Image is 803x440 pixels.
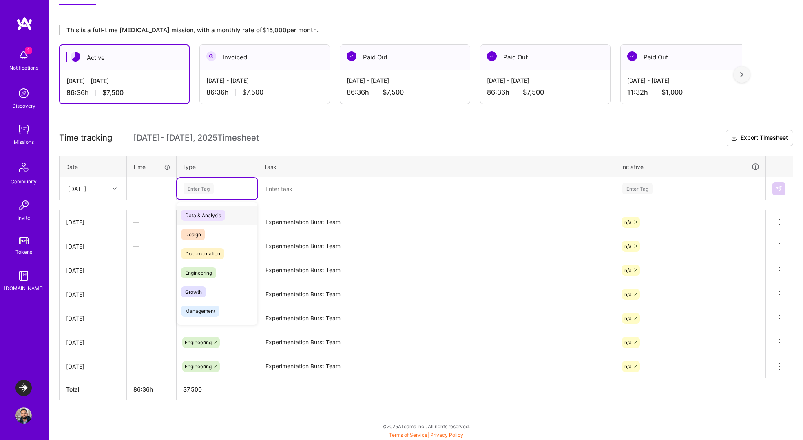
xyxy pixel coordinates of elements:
div: — [127,211,176,233]
th: Total [60,378,127,400]
div: Paid Out [480,45,610,70]
a: Terms of Service [389,432,427,438]
div: [DATE] - [DATE] [66,77,182,85]
div: Active [60,45,189,70]
div: [DATE] - [DATE] [487,76,604,85]
span: Design [181,229,205,240]
div: 86:36 h [487,88,604,97]
img: guide book [15,268,32,284]
div: — [127,235,176,257]
span: Engineering [185,363,212,370]
div: Paid Out [621,45,750,70]
div: [DATE] [66,242,120,251]
img: discovery [15,85,32,101]
div: [DATE] [68,184,86,193]
span: $7,500 [242,88,263,97]
div: [DATE] [66,362,120,371]
img: Invoiced [206,51,216,61]
span: n/a [624,315,632,321]
span: Documentation [181,248,224,259]
span: Growth [181,286,206,297]
div: — [127,284,176,305]
div: [DOMAIN_NAME] [4,284,44,293]
span: $7,500 [523,88,544,97]
div: Paid Out [340,45,470,70]
th: Date [60,156,127,177]
div: — [127,178,176,199]
button: Export Timesheet [726,130,793,146]
span: Engineering [181,267,216,278]
div: Notifications [9,64,38,72]
div: [DATE] [66,314,120,323]
div: Tokens [15,248,32,256]
div: 86:36 h [66,88,182,97]
span: Engineering [185,339,212,345]
span: n/a [624,267,632,273]
img: Paid Out [487,51,497,61]
textarea: Experimentation Burst Team [259,331,614,354]
img: User Avatar [15,407,32,424]
div: 11:32 h [627,88,744,97]
div: Missions [14,138,34,146]
div: Invoiced [200,45,330,70]
div: 86:36 h [206,88,323,97]
div: Invite [18,213,30,222]
span: Data & Analysis [181,210,225,221]
img: right [740,72,743,77]
div: — [127,260,176,281]
img: Paid Out [627,51,637,61]
img: LaunchDarkly: Experimentation Delivery Team [15,380,32,396]
div: [DATE] - [DATE] [206,76,323,85]
textarea: Experimentation Burst Team [259,355,614,378]
textarea: Experimentation Burst Team [259,235,614,257]
span: $7,500 [102,88,124,97]
span: n/a [624,291,632,297]
textarea: Experimentation Burst Team [259,307,614,330]
img: bell [15,47,32,64]
th: Task [258,156,615,177]
span: n/a [624,339,632,345]
div: [DATE] - [DATE] [347,76,463,85]
div: [DATE] [66,266,120,275]
div: This is a full-time [MEDICAL_DATA] mission, with a monthly rate of $15,000 per month. [59,25,742,35]
div: — [127,356,176,377]
div: [DATE] [66,290,120,299]
textarea: Experimentation Burst Team [259,259,614,282]
div: Enter Tag [184,182,214,195]
div: Initiative [621,162,760,172]
img: Community [14,158,33,177]
th: $7,500 [177,378,258,400]
a: Privacy Policy [430,432,463,438]
div: [DATE] [66,218,120,227]
th: 86:36h [127,378,177,400]
div: Discovery [12,101,35,110]
div: [DATE] - [DATE] [627,76,744,85]
i: icon Download [731,134,737,143]
span: n/a [624,363,632,370]
img: Paid Out [347,51,356,61]
div: Time [133,163,170,171]
textarea: Experimentation Burst Team [259,283,614,306]
span: [DATE] - [DATE] , 2025 Timesheet [133,133,259,143]
img: logo [16,16,33,31]
span: $1,000 [661,88,683,97]
a: LaunchDarkly: Experimentation Delivery Team [13,380,34,396]
div: Community [11,177,37,186]
span: n/a [624,219,632,225]
div: — [127,308,176,329]
div: Enter Tag [622,182,653,195]
span: $7,500 [383,88,404,97]
span: n/a [624,243,632,249]
img: tokens [19,237,29,244]
span: 1 [25,47,32,54]
img: Invite [15,197,32,213]
span: | [389,432,463,438]
span: Management [181,306,219,317]
div: © 2025 ATeams Inc., All rights reserved. [49,416,803,436]
img: Active [71,52,80,62]
span: Time tracking [59,133,112,143]
a: User Avatar [13,407,34,424]
div: 86:36 h [347,88,463,97]
div: [DATE] [66,338,120,347]
th: Type [177,156,258,177]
